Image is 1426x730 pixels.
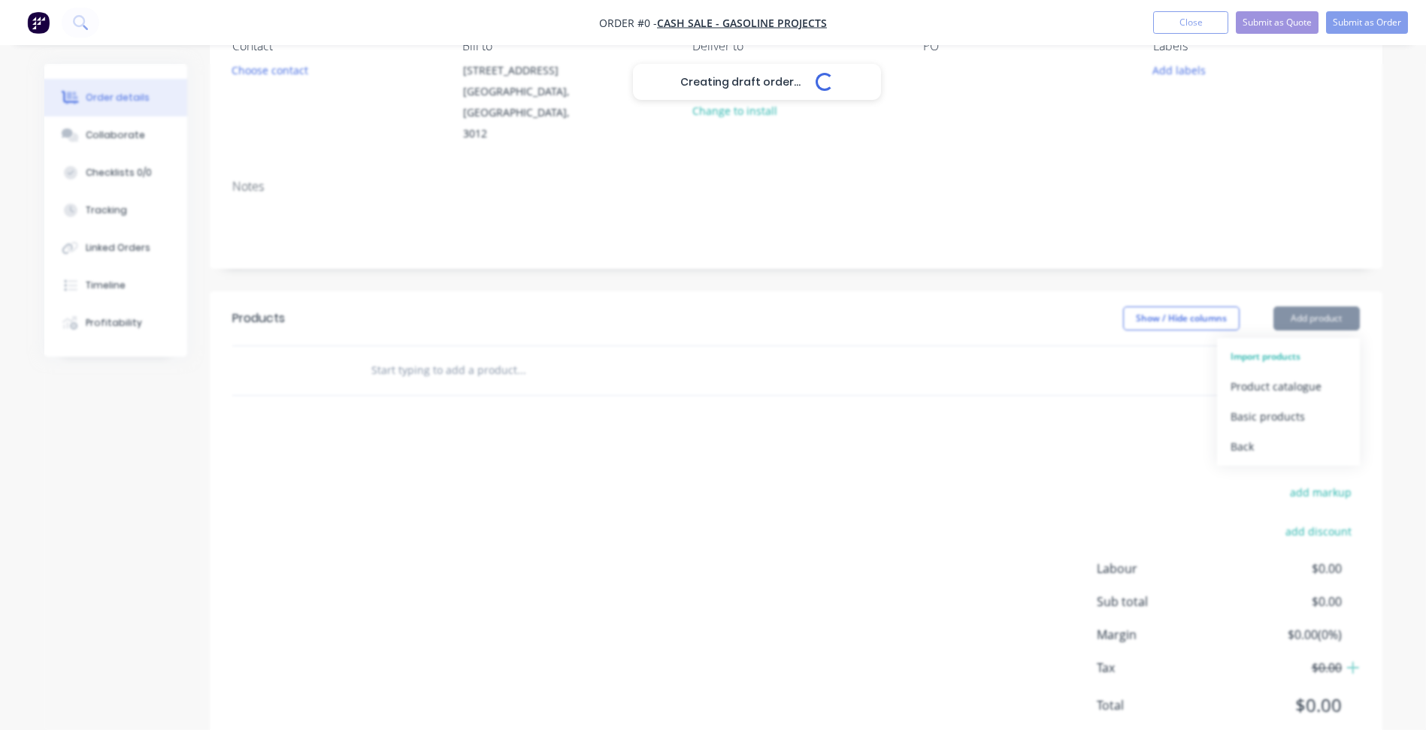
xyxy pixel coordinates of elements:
[462,39,668,53] div: Bill to
[223,59,316,80] button: Choose contact
[599,16,657,30] span: Order #0 -
[657,16,827,30] a: Cash Sale - Gasoline Projects
[232,39,438,53] div: Contact
[692,39,898,53] div: Deliver to
[1326,11,1408,34] button: Submit as Order
[463,60,588,81] div: [STREET_ADDRESS]
[1153,11,1228,34] button: Close
[633,64,881,100] div: Creating draft order...
[1153,39,1359,53] div: Labels
[27,11,50,34] img: Factory
[684,59,780,80] button: Choose address
[1236,11,1319,34] button: Submit as Quote
[450,59,601,145] div: [STREET_ADDRESS][GEOGRAPHIC_DATA], [GEOGRAPHIC_DATA], 3012
[1145,59,1214,80] button: Add labels
[923,39,1129,53] div: PO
